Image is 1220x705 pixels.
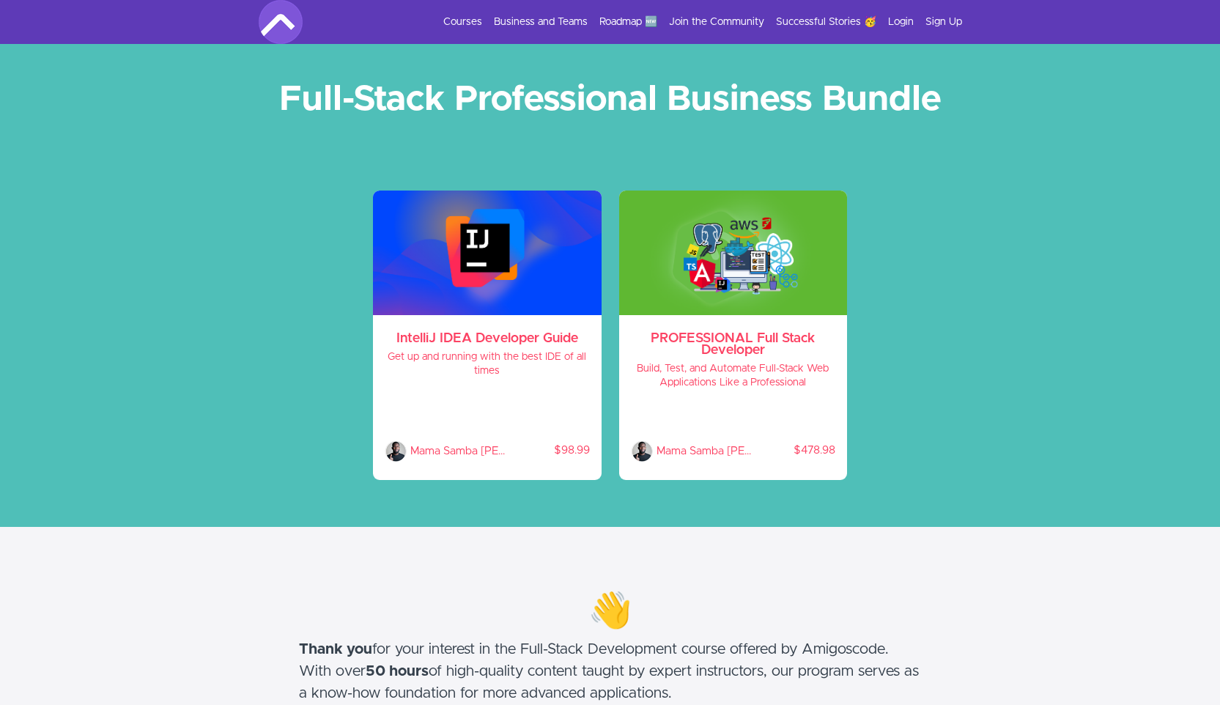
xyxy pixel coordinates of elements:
strong: 50 hours [366,664,429,679]
a: Login [888,15,914,29]
img: feaUWTbQhKblocKl2ZaW_Screenshot+2024-06-17+at+17.32.02.png [373,191,602,315]
img: Mama Samba Braima Nelson [631,440,653,462]
a: Successful Stories 🥳 [776,15,876,29]
strong: Thank you [299,642,372,657]
h3: PROFESSIONAL Full Stack Developer [631,333,836,356]
p: $98.99 [508,443,590,458]
h5: for your interest in the Full-Stack Development course offered by Amigoscode. With over of high-q... [299,638,922,704]
img: WPzdydpSLWzi0DE2vtpQ_full-stack-professional.png [619,191,848,315]
p: Mama Samba Braima Nelson [410,440,508,462]
a: IntelliJ IDEA Developer Guide Get up and running with the best IDE of all times Mama Samba Braima... [373,191,602,480]
h4: Build, Test, and Automate Full-Stack Web Applications Like a Professional [631,362,836,390]
a: Sign Up [925,15,962,29]
a: Join the Community [669,15,764,29]
strong: Full-Stack Professional Business Bundle [279,82,942,117]
h4: Get up and running with the best IDE of all times [385,350,590,378]
p: $478.98 [754,443,836,458]
p: Mama Samba Braima Nelson [657,440,754,462]
span: 👋 [588,594,632,630]
a: Business and Teams [494,15,588,29]
h3: IntelliJ IDEA Developer Guide [385,333,590,344]
a: Courses [443,15,482,29]
a: PROFESSIONAL Full Stack Developer Build, Test, and Automate Full-Stack Web Applications Like a Pr... [619,191,848,480]
img: Mama Samba Braima Nelson [385,440,407,462]
a: Roadmap 🆕 [599,15,657,29]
